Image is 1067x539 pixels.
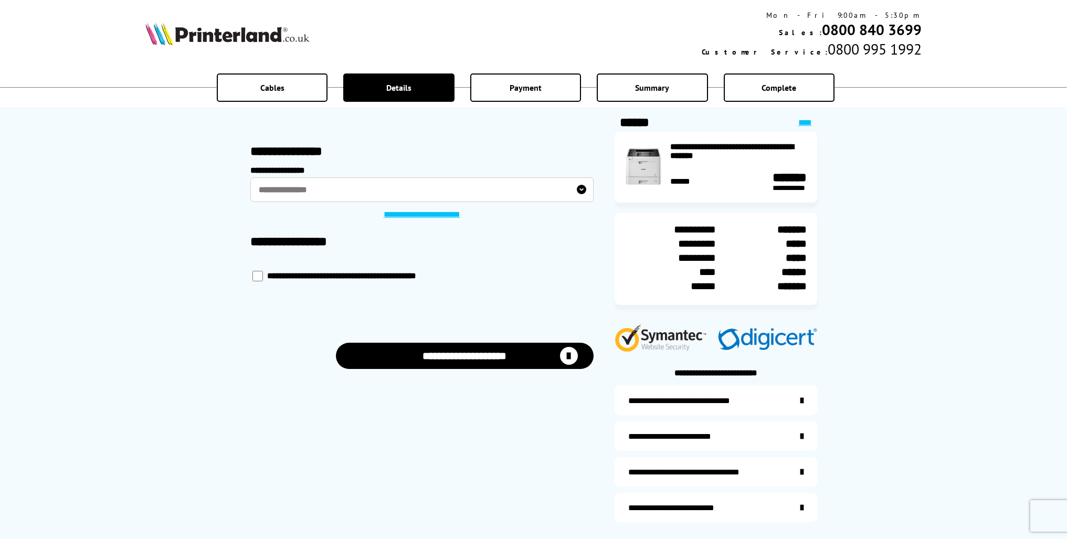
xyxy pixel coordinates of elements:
[702,10,922,20] div: Mon - Fri 9:00am - 5:30pm
[260,82,284,93] span: Cables
[615,386,817,415] a: additional-ink
[615,457,817,487] a: additional-cables
[635,82,669,93] span: Summary
[762,82,796,93] span: Complete
[702,47,828,57] span: Customer Service:
[145,22,309,45] img: Printerland Logo
[615,493,817,522] a: secure-website
[822,20,922,39] a: 0800 840 3699
[386,82,411,93] span: Details
[828,39,922,59] span: 0800 995 1992
[615,421,817,451] a: items-arrive
[779,28,822,37] span: Sales:
[510,82,542,93] span: Payment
